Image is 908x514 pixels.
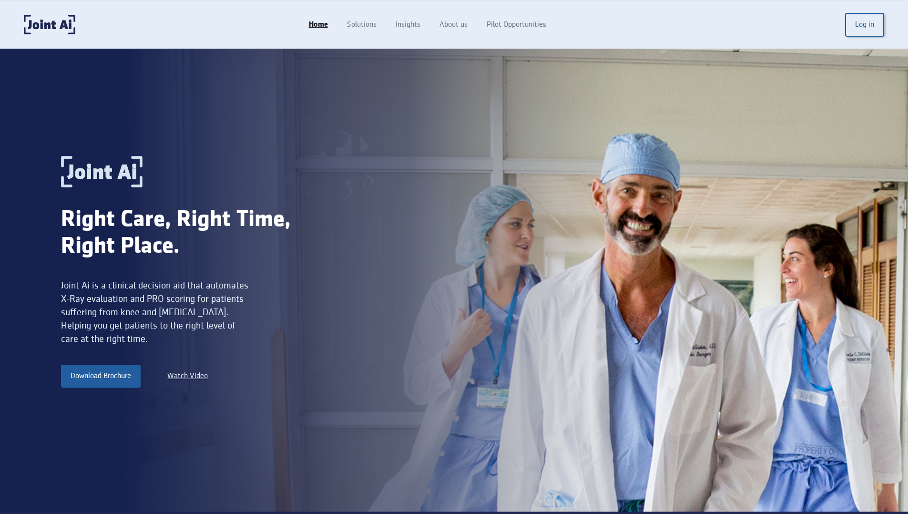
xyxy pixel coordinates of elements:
[386,16,430,34] a: Insights
[845,13,884,37] a: Log in
[167,370,208,382] a: Watch Video
[337,16,386,34] a: Solutions
[24,15,75,34] a: home
[61,279,251,346] div: Joint Ai is a clinical decision aid that automates X-Ray evaluation and PRO scoring for patients ...
[61,365,141,388] a: Download Brochure
[477,16,556,34] a: Pilot Opportunities
[430,16,477,34] a: About us
[299,16,337,34] a: Home
[61,206,333,260] div: Right Care, Right Time, Right Place.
